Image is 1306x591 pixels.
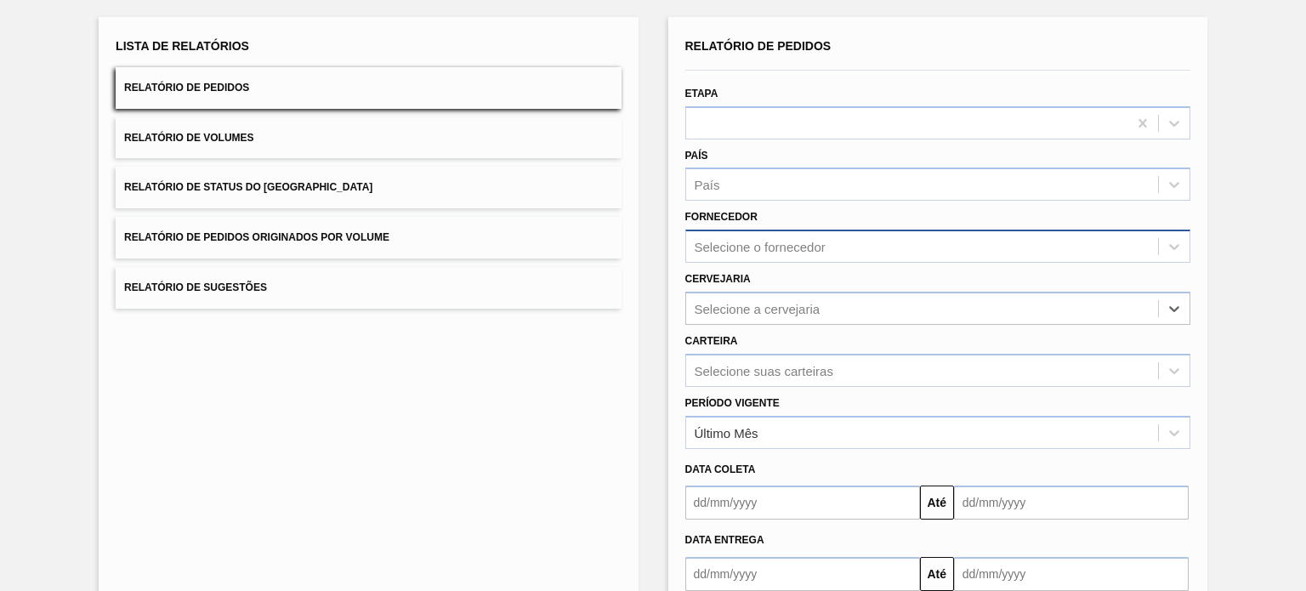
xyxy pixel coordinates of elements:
input: dd/mm/yyyy [954,486,1189,520]
div: Selecione o fornecedor [695,240,826,254]
div: País [695,178,720,192]
span: Relatório de Volumes [124,132,253,144]
span: Relatório de Status do [GEOGRAPHIC_DATA] [124,181,372,193]
div: Último Mês [695,425,758,440]
button: Relatório de Status do [GEOGRAPHIC_DATA] [116,167,621,208]
span: Relatório de Pedidos [685,39,832,53]
input: dd/mm/yyyy [954,557,1189,591]
button: Relatório de Pedidos Originados por Volume [116,217,621,259]
button: Relatório de Sugestões [116,267,621,309]
button: Relatório de Pedidos [116,67,621,109]
span: Relatório de Pedidos Originados por Volume [124,231,389,243]
button: Até [920,486,954,520]
label: Etapa [685,88,718,99]
span: Data entrega [685,534,764,546]
label: Período Vigente [685,397,780,409]
div: Selecione a cervejaria [695,301,821,315]
label: País [685,150,708,162]
button: Até [920,557,954,591]
span: Data coleta [685,463,756,475]
label: Fornecedor [685,211,758,223]
input: dd/mm/yyyy [685,557,920,591]
label: Cervejaria [685,273,751,285]
input: dd/mm/yyyy [685,486,920,520]
div: Selecione suas carteiras [695,363,833,378]
button: Relatório de Volumes [116,117,621,159]
span: Relatório de Pedidos [124,82,249,94]
span: Relatório de Sugestões [124,281,267,293]
label: Carteira [685,335,738,347]
span: Lista de Relatórios [116,39,249,53]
